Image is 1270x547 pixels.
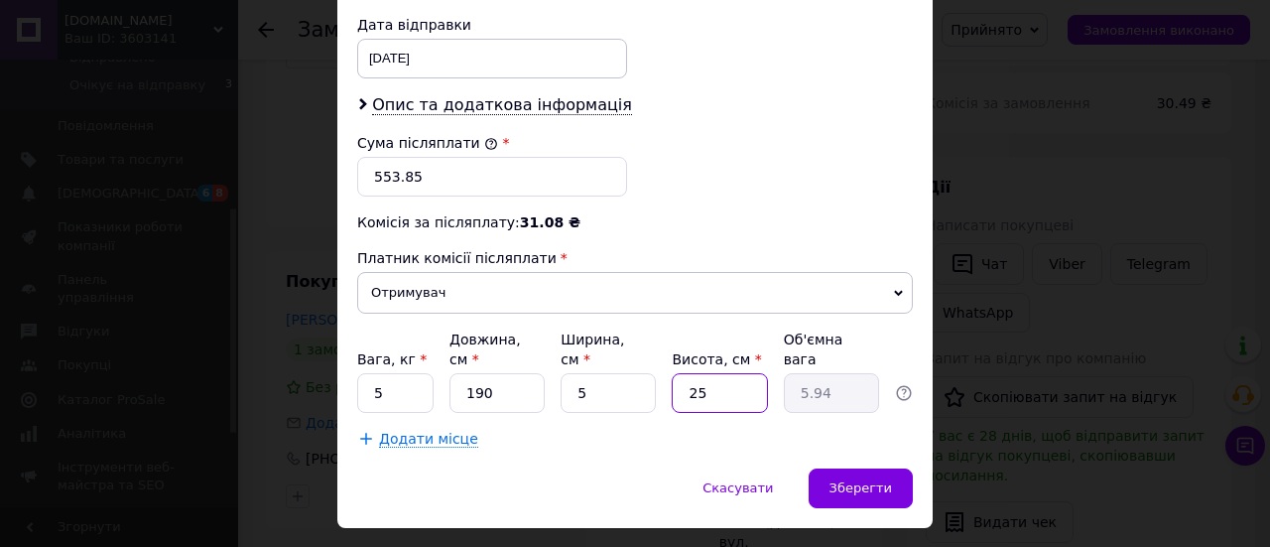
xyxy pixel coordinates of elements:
[672,351,761,367] label: Висота, см
[372,95,632,115] span: Опис та додаткова інформація
[561,332,624,367] label: Ширина, см
[357,15,627,35] div: Дата відправки
[829,480,892,495] span: Зберегти
[357,351,427,367] label: Вага, кг
[702,480,773,495] span: Скасувати
[379,431,478,448] span: Додати місце
[357,272,913,314] span: Отримувач
[357,135,498,151] label: Сума післяплати
[449,332,521,367] label: Довжина, см
[357,250,557,266] span: Платник комісії післяплати
[784,330,879,369] div: Об'ємна вага
[357,212,913,232] div: Комісія за післяплату:
[520,214,580,230] span: 31.08 ₴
